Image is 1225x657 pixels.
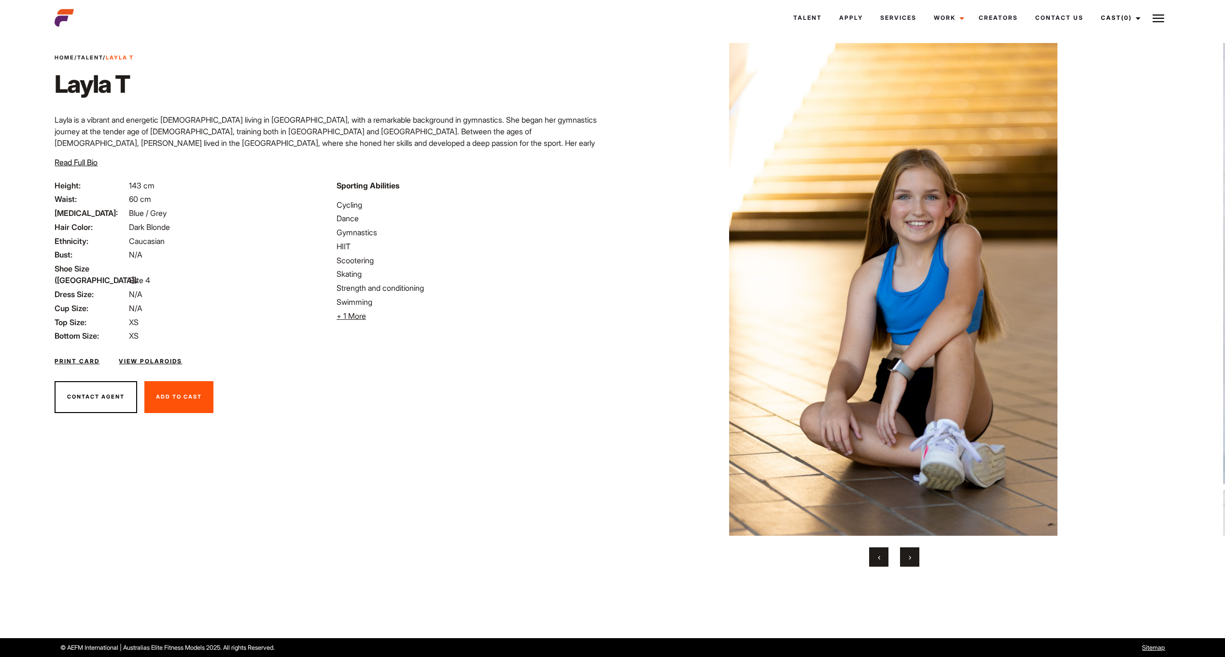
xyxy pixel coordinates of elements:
span: XS [129,317,139,327]
a: View Polaroids [119,357,182,366]
span: Read Full Bio [55,157,98,167]
a: Apply [831,5,872,31]
a: Contact Us [1027,5,1092,31]
a: Cast(0) [1092,5,1146,31]
span: Ethnicity: [55,235,127,247]
span: Shoe Size ([GEOGRAPHIC_DATA]): [55,263,127,286]
button: Add To Cast [144,381,213,413]
a: Sitemap [1142,644,1165,651]
li: Dance [337,213,607,224]
span: 60 cm [129,194,151,204]
a: Talent [77,54,103,61]
span: Blue / Grey [129,208,167,218]
a: Creators [970,5,1027,31]
span: / / [55,54,134,62]
li: Skating [337,268,607,280]
li: Gymnastics [337,227,607,238]
p: © AEFM International | Australias Elite Fitness Models 2025. All rights Reserved. [60,643,700,652]
h1: Layla T [55,70,134,99]
li: HIIT [337,241,607,252]
strong: Sporting Abilities [337,181,399,190]
button: Read Full Bio [55,157,98,168]
li: Cycling [337,199,607,211]
p: Layla is a vibrant and energetic [DEMOGRAPHIC_DATA] living in [GEOGRAPHIC_DATA], with a remarkabl... [55,114,606,160]
span: Dress Size: [55,288,127,300]
span: (0) [1121,14,1132,21]
span: N/A [129,250,142,259]
li: Swimming [337,296,607,308]
span: Height: [55,180,127,191]
span: Previous [878,552,880,562]
button: Contact Agent [55,381,137,413]
span: Bottom Size: [55,330,127,342]
a: Home [55,54,74,61]
span: N/A [129,289,142,299]
li: Strength and conditioning [337,282,607,294]
span: Size 4 [129,275,150,285]
span: Top Size: [55,316,127,328]
span: Caucasian [129,236,165,246]
span: Bust: [55,249,127,260]
span: Add To Cast [156,393,202,400]
img: cropped-aefm-brand-fav-22-square.png [55,8,74,28]
span: Hair Color: [55,221,127,233]
span: XS [129,331,139,341]
span: + 1 More [337,311,366,321]
span: [MEDICAL_DATA]: [55,207,127,219]
span: Cup Size: [55,302,127,314]
span: Waist: [55,193,127,205]
img: 0B5A8771 [635,43,1152,536]
a: Talent [785,5,831,31]
span: N/A [129,303,142,313]
li: Scootering [337,255,607,266]
span: Dark Blonde [129,222,170,232]
a: Services [872,5,925,31]
span: 143 cm [129,181,155,190]
a: Print Card [55,357,99,366]
img: Burger icon [1153,13,1164,24]
span: Next [909,552,911,562]
a: Work [925,5,970,31]
strong: Layla T [106,54,134,61]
